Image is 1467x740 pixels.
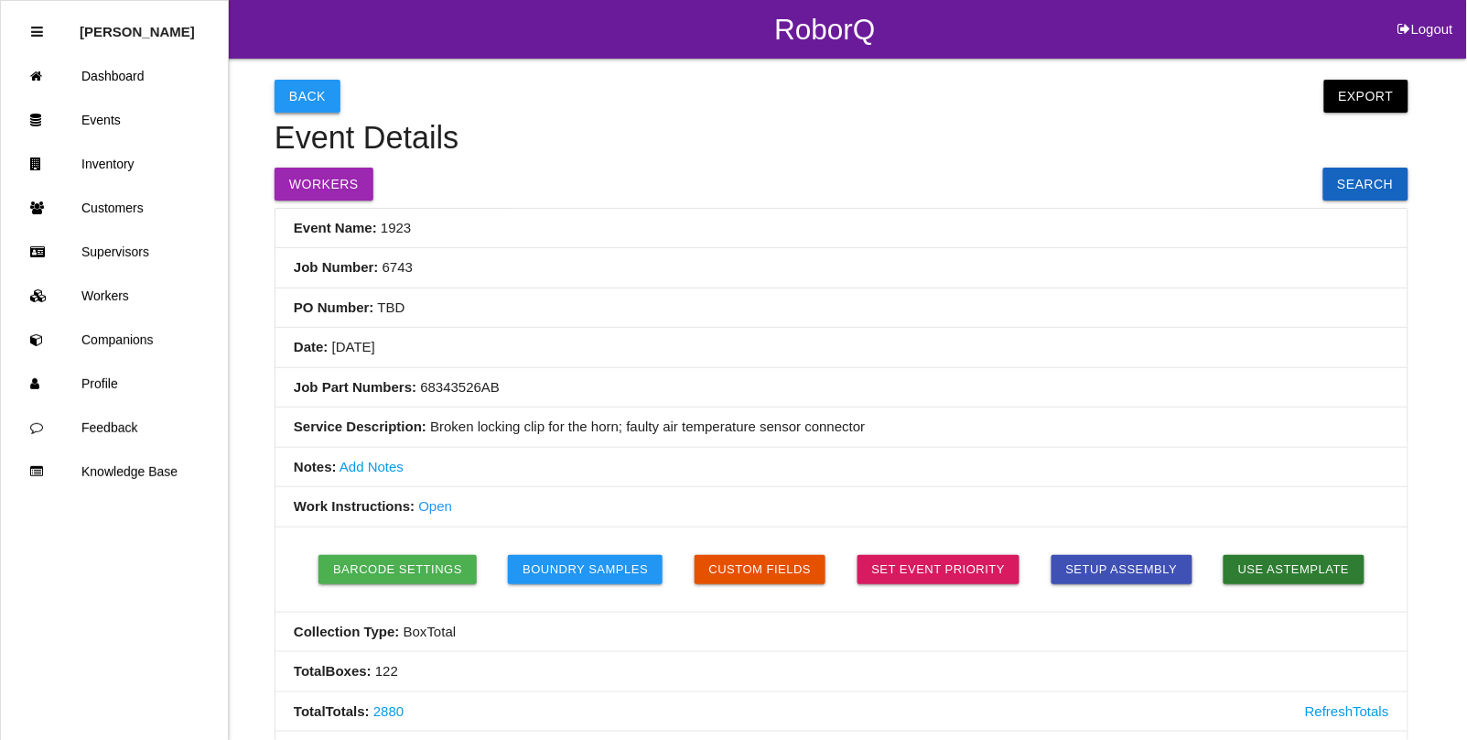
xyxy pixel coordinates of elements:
a: Inventory [1,142,228,186]
li: 1923 [275,209,1408,249]
button: Export [1324,80,1408,113]
li: Broken locking clip for the horn; faulty air temperature sensor connector [275,408,1408,448]
button: Back [275,80,340,113]
button: Setup Assembly [1052,555,1192,584]
b: Work Instructions: [294,498,415,514]
li: 122 [275,652,1408,692]
a: Knowledge Base [1,450,228,494]
div: Close [31,10,43,54]
a: Companions [1,318,228,362]
a: Add Notes [340,459,404,474]
a: Search [1323,168,1408,201]
b: Collection Type: [294,624,400,639]
li: Box Total [275,613,1408,653]
a: Open [418,498,452,514]
b: Total Boxes : [294,663,372,679]
a: Dashboard [1,54,228,98]
a: Profile [1,362,228,406]
a: Refresh Totals [1305,702,1389,723]
a: Set Event Priority [858,555,1020,584]
b: Service Description: [294,419,426,434]
button: Workers [275,168,373,201]
a: 2880 [373,703,404,719]
button: Barcode Settings [318,555,477,584]
p: Rosie Blandino [80,10,195,39]
b: Notes: [294,459,337,474]
button: Boundry Samples [508,555,663,584]
a: Feedback [1,406,228,450]
b: Total Totals : [294,703,370,719]
li: 68343526AB [275,368,1408,408]
h4: Event Details [275,121,1408,156]
li: [DATE] [275,328,1408,368]
button: Custom Fields [695,555,826,584]
b: Job Number: [294,259,379,275]
b: PO Number: [294,299,374,315]
a: Events [1,98,228,142]
li: 6743 [275,248,1408,288]
button: Use asTemplate [1224,555,1365,584]
b: Date: [294,339,329,354]
b: Event Name: [294,220,377,235]
a: Supervisors [1,230,228,274]
b: Job Part Numbers: [294,379,416,395]
a: Workers [1,274,228,318]
li: TBD [275,288,1408,329]
a: Customers [1,186,228,230]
